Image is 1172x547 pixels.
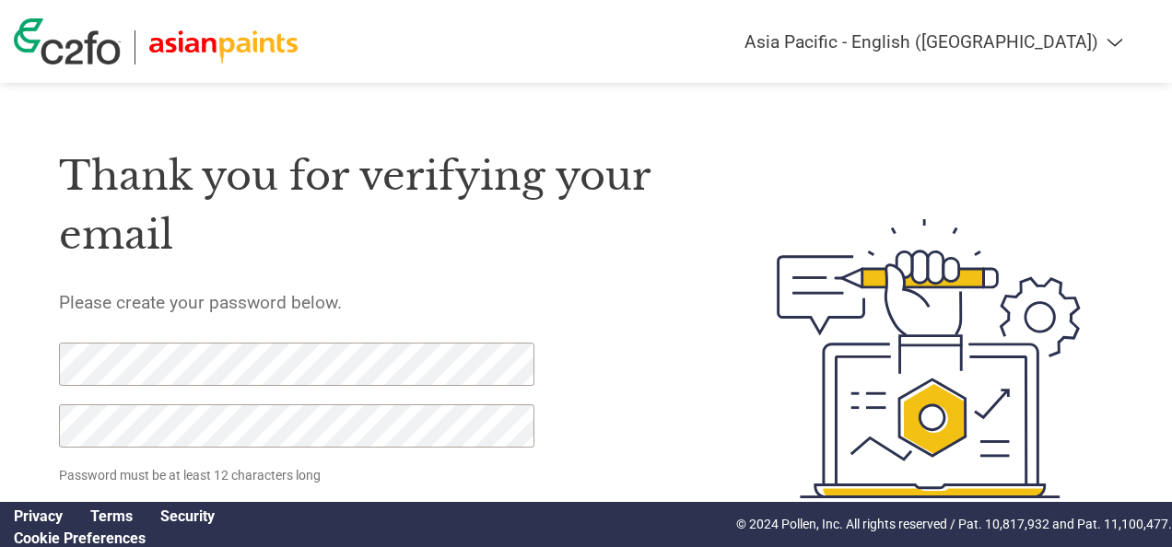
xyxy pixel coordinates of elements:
p: Password must be at least 12 characters long [59,466,540,485]
img: c2fo logo [14,18,121,64]
a: Cookie Preferences, opens a dedicated popup modal window [14,530,146,547]
a: Terms [90,507,133,525]
h5: Please create your password below. [59,292,692,313]
h1: Thank you for verifying your email [59,146,692,265]
a: Security [160,507,215,525]
a: Privacy [14,507,63,525]
img: Asian Paints [149,30,298,64]
p: © 2024 Pollen, Inc. All rights reserved / Pat. 10,817,932 and Pat. 11,100,477. [736,515,1172,534]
